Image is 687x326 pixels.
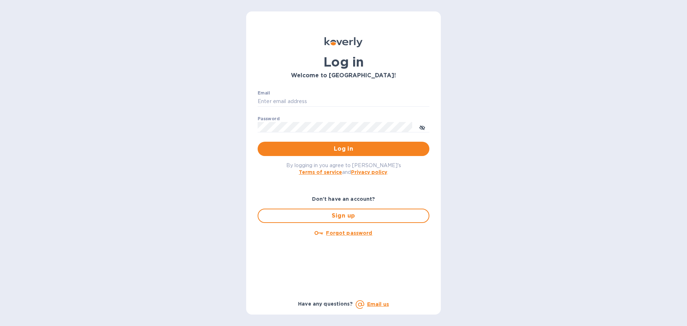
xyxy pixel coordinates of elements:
[325,37,362,47] img: Koverly
[312,196,375,202] b: Don't have an account?
[264,211,423,220] span: Sign up
[258,117,279,121] label: Password
[263,145,424,153] span: Log in
[415,120,429,134] button: toggle password visibility
[258,91,270,95] label: Email
[258,72,429,79] h3: Welcome to [GEOGRAPHIC_DATA]!
[326,230,372,236] u: Forgot password
[351,169,387,175] a: Privacy policy
[258,142,429,156] button: Log in
[258,54,429,69] h1: Log in
[298,301,353,307] b: Have any questions?
[258,209,429,223] button: Sign up
[367,301,389,307] a: Email us
[286,162,401,175] span: By logging in you agree to [PERSON_NAME]'s and .
[258,96,429,107] input: Enter email address
[299,169,342,175] a: Terms of service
